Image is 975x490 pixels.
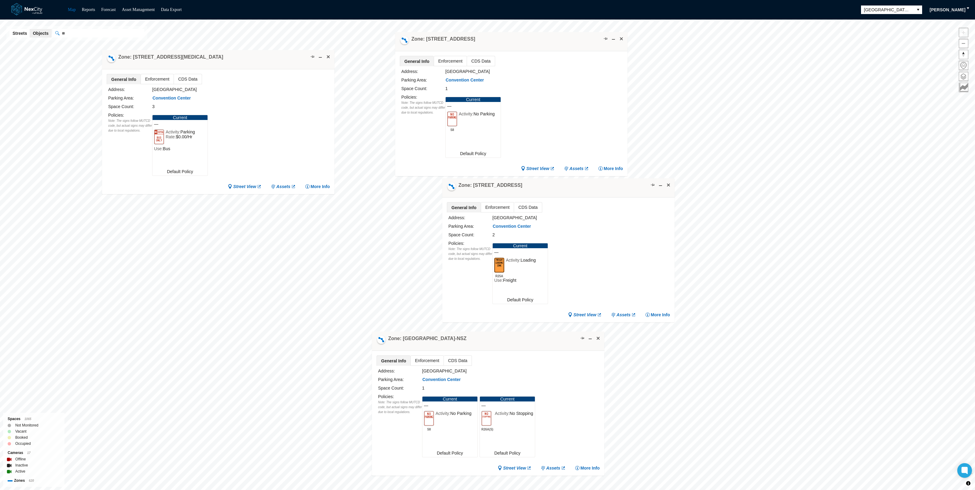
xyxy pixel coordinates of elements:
span: Enforcement [434,56,467,66]
span: Street View [503,465,526,471]
span: — [424,403,476,408]
span: — [494,250,546,255]
label: Inactive [15,462,28,468]
label: Address: [401,69,418,74]
div: 3 [152,103,263,110]
span: Assets [276,184,290,190]
span: Assets [616,312,631,318]
span: Parking [180,129,195,134]
a: Assets [541,465,566,471]
button: More Info [575,465,600,471]
span: General Info [107,74,141,84]
label: Parking Area: [378,377,404,382]
span: R25A [494,273,504,278]
a: Reports [82,7,95,12]
label: Address: [108,87,125,92]
label: Active [15,468,25,474]
div: Current [153,115,208,120]
a: Data Export [161,7,182,12]
span: Toggle attribution [966,480,970,487]
span: CDS Data [514,202,542,212]
span: Use: [154,146,163,151]
label: Space Count: [108,104,134,109]
label: Offline [15,456,26,462]
label: Policies : [401,95,417,100]
h4: Double-click to make header text selectable [458,182,522,189]
span: CDS Data [174,74,202,84]
a: Assets [271,184,296,190]
span: R26A(S) [481,426,493,431]
span: Assets [546,465,560,471]
span: General Info [377,356,410,366]
button: select [914,5,922,14]
span: S8 [447,127,457,132]
div: 1 [445,85,556,92]
div: Current [422,397,477,401]
div: Note: The signs follow MUTCD code, but actual signs may differ due to local regulations. [378,400,422,415]
div: Default Policy [422,449,477,457]
span: Rate: [166,134,176,139]
span: Activity: [506,258,521,263]
label: Address: [448,215,465,220]
span: More Info [604,166,623,172]
div: Current [446,97,501,102]
a: Street View [568,312,602,318]
label: Space Count: [378,386,404,390]
a: Asset Management [122,7,155,12]
label: Space Count: [448,232,474,237]
span: S8 [424,426,434,431]
label: Address: [378,368,395,373]
span: Streets [13,30,27,36]
button: More Info [305,184,330,190]
span: No Parking [473,111,495,116]
span: Enforcement [481,202,513,212]
span: — [481,403,533,408]
label: Occupied [15,441,31,447]
button: Convention Center [422,377,461,383]
h4: Double-click to make header text selectable [388,335,466,342]
button: Home [959,61,968,70]
h4: Double-click to make header text selectable [411,36,475,42]
button: Zoom out [959,39,968,48]
span: Activity: [459,111,473,116]
span: Bus [163,146,170,151]
label: Booked [15,434,28,441]
button: Convention Center [445,77,484,83]
div: Spaces [8,416,60,422]
div: Current [493,243,548,248]
span: Enforcement [410,356,443,365]
span: No Stopping [510,411,533,416]
label: Vacant [15,428,26,434]
div: Current [480,397,535,401]
div: Cameras [8,450,60,456]
span: Activity: [436,411,450,416]
span: More Info [651,312,670,318]
div: 2 [492,231,603,238]
h4: Double-click to make header text selectable [118,54,223,60]
span: $0.00/Hr [176,134,192,139]
span: — [447,103,499,108]
button: Reset bearing to north [959,50,968,59]
a: Assets [564,166,589,172]
div: Note: The signs follow MUTCD code, but actual signs may differ due to local regulations. [401,100,445,115]
button: Objects [30,29,51,38]
div: [GEOGRAPHIC_DATA] [422,368,533,374]
button: Zoom in [959,28,968,37]
div: [GEOGRAPHIC_DATA] [445,68,556,75]
button: Streets [9,29,30,38]
button: Convention Center [492,223,531,230]
label: Parking Area: [401,78,427,82]
div: [GEOGRAPHIC_DATA] [152,86,263,93]
button: More Info [645,312,670,318]
div: Default Policy [153,168,208,176]
button: Key metrics [959,83,968,92]
span: Activity: [495,411,510,416]
a: Street View [498,465,532,471]
span: General Info [447,202,481,212]
span: [PERSON_NAME] [930,7,966,13]
span: Use: [494,278,503,283]
button: Convention Center [152,95,191,101]
a: Map [68,7,76,12]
